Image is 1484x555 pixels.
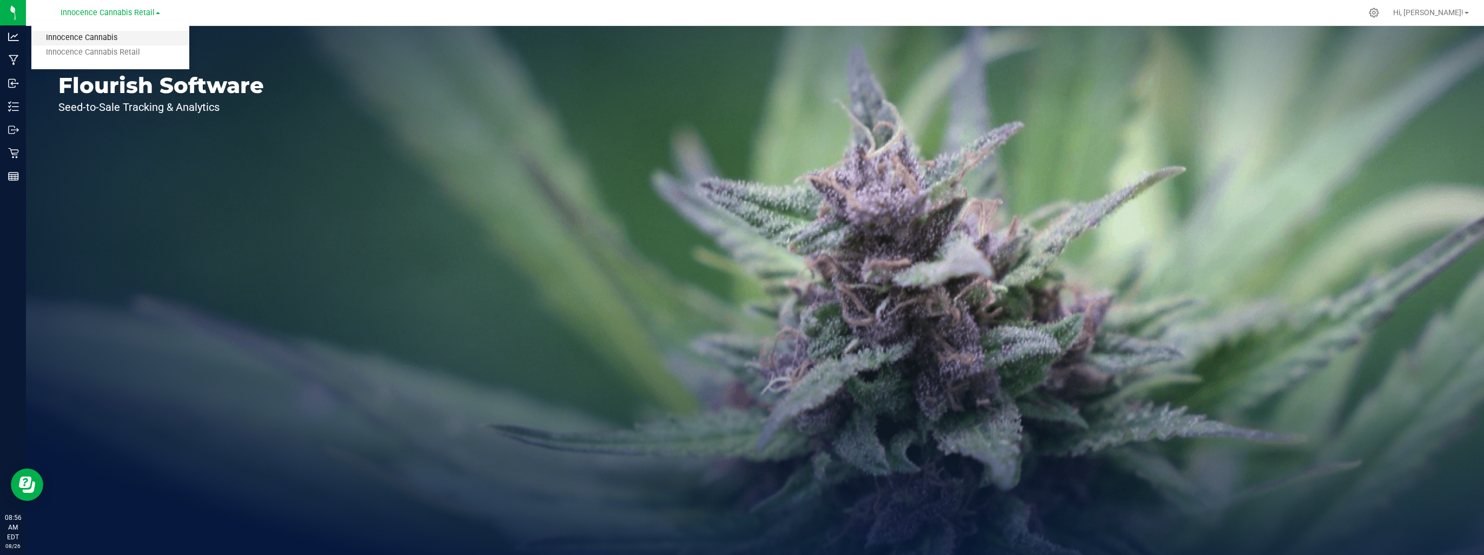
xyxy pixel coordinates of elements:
div: Manage settings [1367,8,1381,18]
a: Innocence Cannabis [31,31,189,45]
p: 08/26 [5,542,21,550]
inline-svg: Inventory [8,101,19,112]
p: 08:56 AM EDT [5,513,21,542]
inline-svg: Outbound [8,124,19,135]
p: Seed-to-Sale Tracking & Analytics [58,102,264,113]
inline-svg: Reports [8,171,19,182]
span: Innocence Cannabis Retail [61,8,155,17]
inline-svg: Inbound [8,78,19,89]
inline-svg: Manufacturing [8,55,19,65]
iframe: Resource center [11,468,43,501]
p: Flourish Software [58,75,264,96]
span: Hi, [PERSON_NAME]! [1393,8,1463,17]
inline-svg: Analytics [8,31,19,42]
inline-svg: Retail [8,148,19,158]
a: Innocence Cannabis Retail [31,45,189,60]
